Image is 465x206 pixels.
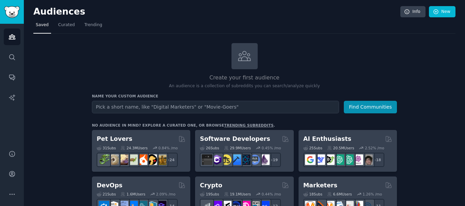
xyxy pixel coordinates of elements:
[362,154,373,165] img: ArtificalIntelligence
[221,154,231,165] img: learnjavascript
[429,6,455,18] a: New
[334,154,344,165] img: chatgpt_promptDesign
[230,154,241,165] img: iOSProgramming
[363,192,382,196] div: 1.26 % /mo
[303,192,322,196] div: 18 Sub s
[267,153,281,167] div: + 19
[200,192,219,196] div: 19 Sub s
[250,154,260,165] img: AskComputerScience
[327,146,354,150] div: 20.5M Users
[365,146,384,150] div: 2.52 % /mo
[344,101,397,113] button: Find Communities
[92,123,275,128] div: No audience in mind? Explore a curated one, or browse .
[36,22,49,28] span: Saved
[121,146,147,150] div: 24.3M Users
[200,181,222,190] h2: Crypto
[84,22,102,28] span: Trending
[303,181,337,190] h2: Marketers
[327,192,352,196] div: 6.6M Users
[92,94,397,98] h3: Name your custom audience
[33,6,400,17] h2: Audiences
[200,146,219,150] div: 26 Sub s
[353,154,363,165] img: OpenAIDev
[324,154,335,165] img: AItoolsCatalog
[158,146,178,150] div: 0.84 % /mo
[92,101,339,113] input: Pick a short name, like "Digital Marketers" or "Movie-Goers"
[156,192,176,196] div: 2.09 % /mo
[121,192,145,196] div: 1.6M Users
[211,154,222,165] img: csharp
[224,123,273,127] a: trending subreddits
[240,154,251,165] img: reactnative
[92,83,397,89] p: An audience is a collection of subreddits you can search/analyze quickly
[200,135,270,143] h2: Software Developers
[262,192,281,196] div: 0.44 % /mo
[56,20,77,34] a: Curated
[400,6,426,18] a: Info
[97,192,116,196] div: 21 Sub s
[163,153,178,167] div: + 24
[224,146,251,150] div: 29.9M Users
[97,135,132,143] h2: Pet Lovers
[33,20,51,34] a: Saved
[305,154,316,165] img: GoogleGeminiAI
[108,154,119,165] img: ballpython
[127,154,138,165] img: turtle
[58,22,75,28] span: Curated
[92,74,397,82] h2: Create your first audience
[118,154,128,165] img: leopardgeckos
[97,146,116,150] div: 31 Sub s
[82,20,105,34] a: Trending
[4,6,20,18] img: GummySearch logo
[303,146,322,150] div: 25 Sub s
[146,154,157,165] img: PetAdvice
[262,146,281,150] div: 0.45 % /mo
[202,154,212,165] img: software
[370,153,384,167] div: + 18
[224,192,251,196] div: 19.1M Users
[315,154,325,165] img: DeepSeek
[156,154,166,165] img: dogbreed
[97,181,123,190] h2: DevOps
[259,154,270,165] img: elixir
[303,135,351,143] h2: AI Enthusiasts
[137,154,147,165] img: cockatiel
[343,154,354,165] img: chatgpt_prompts_
[99,154,109,165] img: herpetology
